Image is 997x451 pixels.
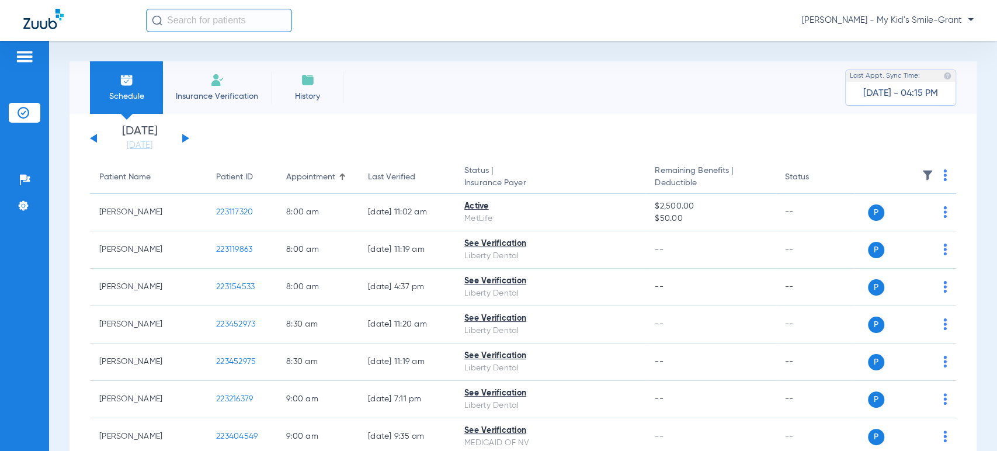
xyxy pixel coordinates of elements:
span: 223117320 [216,208,253,216]
div: See Verification [464,350,636,362]
div: Liberty Dental [464,400,636,412]
div: See Verification [464,275,636,287]
div: Patient Name [99,171,151,183]
span: $50.00 [655,213,766,225]
input: Search for patients [146,9,292,32]
td: 8:00 AM [277,194,359,231]
img: hamburger-icon [15,50,34,64]
div: Appointment [286,171,349,183]
div: See Verification [464,238,636,250]
span: Schedule [99,91,154,102]
div: Active [464,200,636,213]
div: MetLife [464,213,636,225]
span: [PERSON_NAME] - My Kid's Smile-Grant [802,15,974,26]
div: Liberty Dental [464,287,636,300]
img: group-dot-blue.svg [943,393,947,405]
td: [DATE] 7:11 PM [359,381,455,418]
td: 9:00 AM [277,381,359,418]
span: P [868,279,884,296]
th: Status | [455,161,645,194]
div: See Verification [464,387,636,400]
td: [DATE] 11:02 AM [359,194,455,231]
div: See Verification [464,313,636,325]
img: Zuub Logo [23,9,64,29]
span: -- [655,432,663,440]
div: Liberty Dental [464,325,636,337]
iframe: Chat Widget [939,395,997,451]
span: 223452973 [216,320,255,328]
td: -- [776,344,854,381]
img: group-dot-blue.svg [943,206,947,218]
img: filter.svg [922,169,933,181]
img: Manual Insurance Verification [210,73,224,87]
img: group-dot-blue.svg [943,244,947,255]
div: Liberty Dental [464,362,636,374]
div: Appointment [286,171,335,183]
span: $2,500.00 [655,200,766,213]
td: [DATE] 11:19 AM [359,344,455,381]
td: [PERSON_NAME] [90,381,207,418]
span: 223404549 [216,432,258,440]
div: Patient Name [99,171,197,183]
span: 223452975 [216,358,256,366]
img: History [301,73,315,87]
span: -- [655,245,663,254]
a: [DATE] [105,140,175,151]
span: P [868,204,884,221]
span: P [868,242,884,258]
img: Search Icon [152,15,162,26]
th: Remaining Benefits | [645,161,775,194]
span: Deductible [655,177,766,189]
span: P [868,391,884,408]
td: [PERSON_NAME] [90,231,207,269]
td: -- [776,231,854,269]
td: 8:00 AM [277,231,359,269]
div: Patient ID [216,171,253,183]
img: last sync help info [943,72,951,80]
td: -- [776,269,854,306]
td: [DATE] 11:20 AM [359,306,455,344]
td: -- [776,381,854,418]
span: -- [655,395,663,403]
img: group-dot-blue.svg [943,356,947,367]
th: Status [776,161,854,194]
td: 8:30 AM [277,344,359,381]
span: 223216379 [216,395,253,403]
span: 223119863 [216,245,252,254]
td: [DATE] 4:37 PM [359,269,455,306]
span: 223154533 [216,283,255,291]
td: [PERSON_NAME] [90,194,207,231]
span: P [868,429,884,445]
span: Insurance Verification [172,91,262,102]
span: -- [655,283,663,291]
img: group-dot-blue.svg [943,281,947,293]
td: 8:30 AM [277,306,359,344]
td: [PERSON_NAME] [90,306,207,344]
img: group-dot-blue.svg [943,318,947,330]
div: See Verification [464,425,636,437]
span: -- [655,358,663,366]
img: group-dot-blue.svg [943,169,947,181]
td: [DATE] 11:19 AM [359,231,455,269]
div: Patient ID [216,171,268,183]
img: Schedule [120,73,134,87]
div: Last Verified [368,171,446,183]
td: -- [776,194,854,231]
td: [PERSON_NAME] [90,269,207,306]
span: Last Appt. Sync Time: [850,70,920,82]
span: Insurance Payer [464,177,636,189]
div: Liberty Dental [464,250,636,262]
div: Last Verified [368,171,415,183]
span: [DATE] - 04:15 PM [863,88,938,99]
span: P [868,317,884,333]
li: [DATE] [105,126,175,151]
td: 8:00 AM [277,269,359,306]
td: [PERSON_NAME] [90,344,207,381]
span: -- [655,320,663,328]
td: -- [776,306,854,344]
span: P [868,354,884,370]
div: MEDICAID OF NV [464,437,636,449]
span: History [280,91,335,102]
